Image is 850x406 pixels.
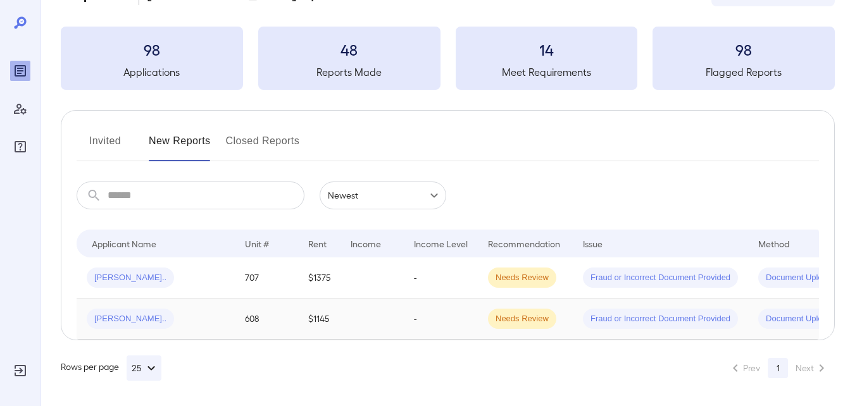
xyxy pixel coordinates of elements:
[404,298,478,340] td: -
[414,236,468,251] div: Income Level
[92,236,156,251] div: Applicant Name
[10,137,30,157] div: FAQ
[758,236,789,251] div: Method
[351,236,381,251] div: Income
[583,272,738,284] span: Fraud or Incorrect Document Provided
[320,181,446,209] div: Newest
[758,313,839,325] span: Document Upload
[235,298,298,340] td: 608
[488,236,560,251] div: Recommendation
[298,298,341,340] td: $1145
[298,257,341,298] td: $1375
[583,313,738,325] span: Fraud or Incorrect Document Provided
[61,27,835,90] summary: 98Applications48Reports Made14Meet Requirements98Flagged Reports
[653,39,835,59] h3: 98
[127,355,161,381] button: 25
[768,358,788,378] button: page 1
[722,358,835,378] nav: pagination navigation
[61,39,243,59] h3: 98
[488,272,556,284] span: Needs Review
[758,272,839,284] span: Document Upload
[258,65,441,80] h5: Reports Made
[61,65,243,80] h5: Applications
[77,131,134,161] button: Invited
[583,236,603,251] div: Issue
[10,360,30,381] div: Log Out
[10,61,30,81] div: Reports
[235,257,298,298] td: 707
[456,39,638,59] h3: 14
[87,272,174,284] span: [PERSON_NAME]..
[61,355,161,381] div: Rows per page
[308,236,328,251] div: Rent
[87,313,174,325] span: [PERSON_NAME]..
[10,99,30,119] div: Manage Users
[488,313,556,325] span: Needs Review
[245,236,269,251] div: Unit #
[149,131,211,161] button: New Reports
[258,39,441,59] h3: 48
[226,131,300,161] button: Closed Reports
[404,257,478,298] td: -
[653,65,835,80] h5: Flagged Reports
[456,65,638,80] h5: Meet Requirements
